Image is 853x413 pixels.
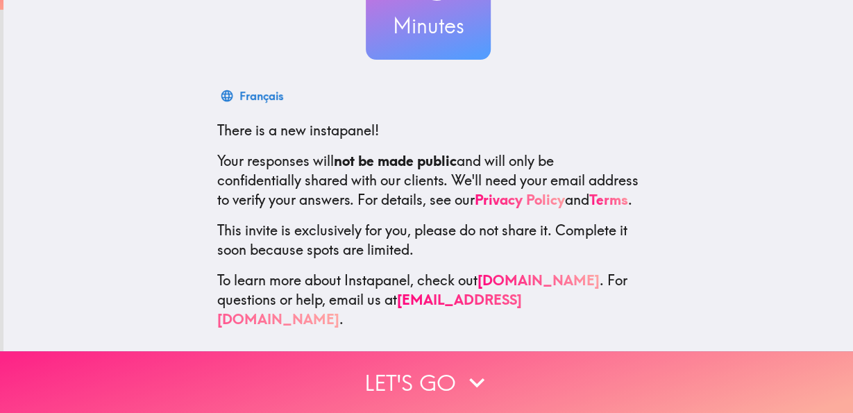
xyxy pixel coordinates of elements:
a: [DOMAIN_NAME] [478,271,600,289]
div: Français [239,86,283,106]
p: Your responses will and will only be confidentially shared with our clients. We'll need your emai... [217,151,639,210]
h3: Minutes [366,11,491,40]
a: Terms [589,191,628,208]
p: This invite is exclusively for you, please do not share it. Complete it soon because spots are li... [217,221,639,260]
span: There is a new instapanel! [217,121,379,139]
a: Privacy Policy [475,191,565,208]
p: To learn more about Instapanel, check out . For questions or help, email us at . [217,271,639,329]
b: not be made public [334,152,457,169]
a: [EMAIL_ADDRESS][DOMAIN_NAME] [217,291,522,328]
button: Français [217,82,289,110]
